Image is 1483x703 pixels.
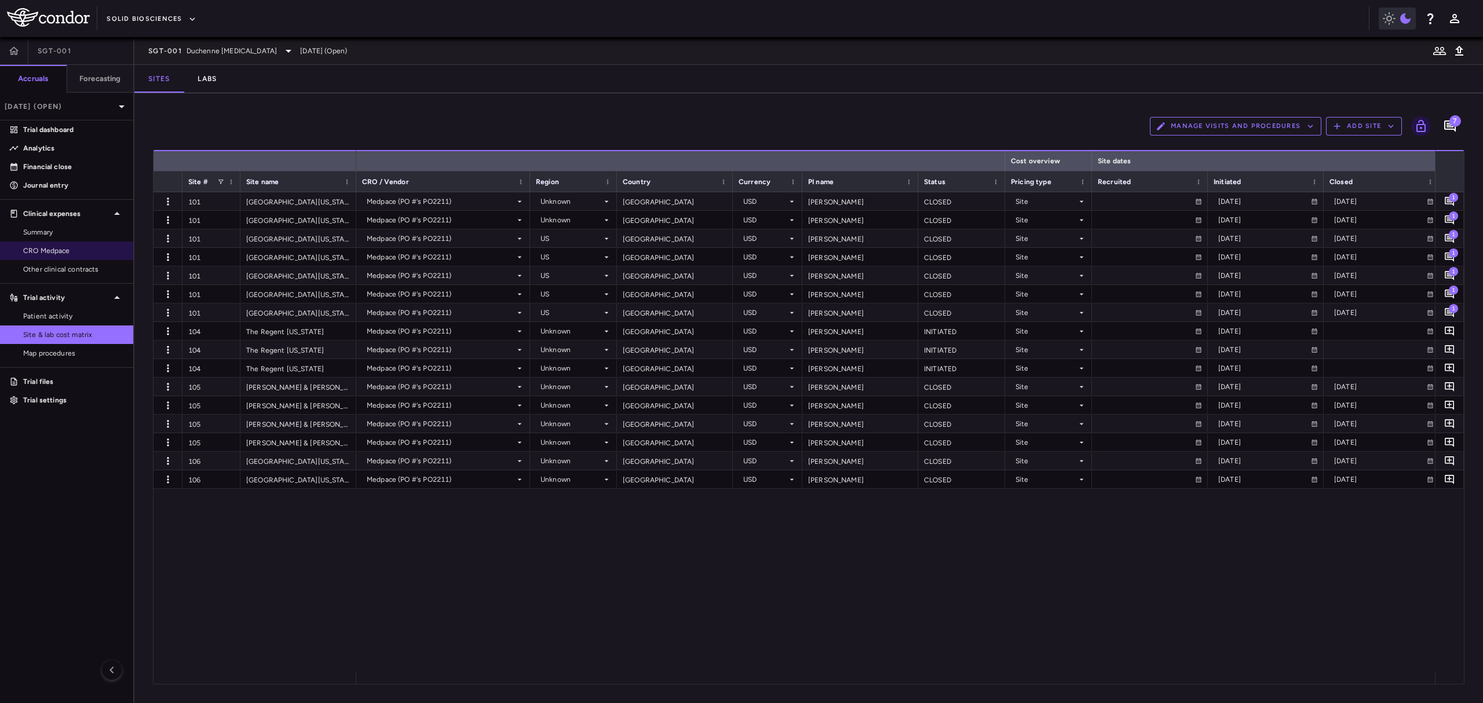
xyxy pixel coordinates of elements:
div: [GEOGRAPHIC_DATA][US_STATE] [240,229,356,247]
div: [DATE] [1334,285,1427,303]
div: 105 [182,415,240,433]
h6: Accruals [18,74,48,84]
div: USD [743,229,787,248]
div: Unknown [540,211,602,229]
span: Patient activity [23,311,124,321]
div: Unknown [540,433,602,452]
span: 1 [1449,192,1458,202]
div: Medpace (PO #'s PO2211) [367,211,515,229]
div: [DATE] [1218,285,1311,303]
div: [PERSON_NAME] [802,303,918,321]
p: [DATE] (Open) [5,101,115,112]
div: USD [743,340,787,359]
div: [DATE] [1218,211,1311,229]
div: [PERSON_NAME] & [PERSON_NAME] Children's [GEOGRAPHIC_DATA] [240,378,356,396]
div: [GEOGRAPHIC_DATA] [617,378,733,396]
div: [GEOGRAPHIC_DATA][US_STATE] [240,285,356,303]
div: CLOSED [918,248,1005,266]
div: [GEOGRAPHIC_DATA] [617,322,733,340]
button: Add comment [1442,193,1458,209]
div: USD [743,248,787,266]
div: [GEOGRAPHIC_DATA][US_STATE] [240,266,356,284]
div: CLOSED [918,452,1005,470]
div: US [540,303,602,322]
div: [GEOGRAPHIC_DATA] [617,396,733,414]
button: Add Site [1326,117,1402,136]
div: [DATE] [1218,229,1311,248]
button: Add comment [1442,230,1458,246]
div: [DATE] [1334,211,1427,229]
button: Add comment [1442,471,1458,487]
div: [PERSON_NAME] [802,470,918,488]
button: Add comment [1442,323,1458,339]
div: 104 [182,340,240,358]
div: Site [1016,378,1077,396]
div: [PERSON_NAME] [802,359,918,377]
div: [GEOGRAPHIC_DATA] [617,248,733,266]
div: [GEOGRAPHIC_DATA] [617,452,733,470]
p: Financial close [23,162,124,172]
div: [DATE] [1218,470,1311,489]
div: [PERSON_NAME] [802,396,918,414]
div: Medpace (PO #'s PO2211) [367,359,515,378]
div: [DATE] [1334,378,1427,396]
div: 101 [182,211,240,229]
span: [DATE] (Open) [300,46,347,56]
span: 1 [1449,211,1458,220]
div: 101 [182,248,240,266]
div: 105 [182,433,240,451]
svg: Add comment [1444,270,1455,281]
div: USD [743,470,787,489]
svg: Add comment [1444,307,1455,318]
div: [PERSON_NAME] [802,285,918,303]
div: Unknown [540,396,602,415]
span: Status [924,178,945,186]
span: 7 [1449,115,1461,127]
div: [DATE] [1218,192,1311,211]
div: Site [1016,266,1077,285]
div: [GEOGRAPHIC_DATA] [617,229,733,247]
p: Analytics [23,143,124,153]
div: US [540,266,602,285]
button: Add comment [1442,249,1458,265]
div: USD [743,192,787,211]
div: [PERSON_NAME] [802,266,918,284]
div: CLOSED [918,229,1005,247]
span: Lock grid [1407,116,1431,136]
div: Site [1016,248,1077,266]
div: [PERSON_NAME] [802,229,918,247]
button: Add comment [1442,342,1458,357]
p: Trial dashboard [23,125,124,135]
div: USD [743,396,787,415]
button: Sites [134,65,184,93]
div: [PERSON_NAME] [802,415,918,433]
span: Country [623,178,651,186]
div: Medpace (PO #'s PO2211) [367,452,515,470]
p: Clinical expenses [23,208,110,219]
div: 104 [182,322,240,340]
div: [DATE] [1334,303,1427,322]
span: Duchenne [MEDICAL_DATA] [187,46,277,56]
svg: Add comment [1444,251,1455,262]
div: USD [743,303,787,322]
button: Solid Biosciences [107,10,196,28]
div: [DATE] [1218,378,1311,396]
div: USD [743,452,787,470]
span: CRO / Vendor [362,178,409,186]
div: [PERSON_NAME] [802,322,918,340]
button: Add comment [1442,360,1458,376]
div: US [540,229,602,248]
div: Site [1016,303,1077,322]
div: 101 [182,266,240,284]
div: USD [743,285,787,303]
div: 105 [182,396,240,414]
div: [DATE] [1218,266,1311,285]
span: 1 [1449,229,1458,239]
button: Add comment [1442,416,1458,431]
div: [GEOGRAPHIC_DATA][US_STATE] [240,470,356,488]
div: [GEOGRAPHIC_DATA][US_STATE] [240,248,356,266]
svg: Add comment [1444,196,1455,207]
span: Closed [1329,178,1353,186]
button: Add comment [1442,397,1458,413]
div: [GEOGRAPHIC_DATA] [617,340,733,358]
